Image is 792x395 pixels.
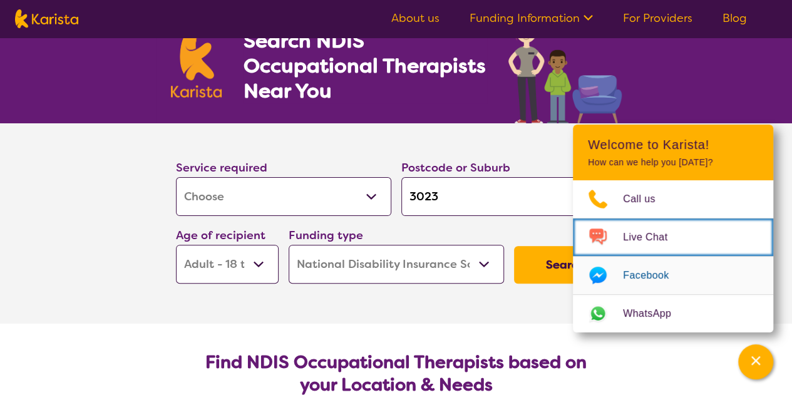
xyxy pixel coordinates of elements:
[176,228,265,243] label: Age of recipient
[171,30,222,98] img: Karista logo
[243,28,486,103] h1: Search NDIS Occupational Therapists Near You
[289,228,363,243] label: Funding type
[470,11,593,26] a: Funding Information
[623,228,682,247] span: Live Chat
[176,160,267,175] label: Service required
[588,157,758,168] p: How can we help you [DATE]?
[573,295,773,332] a: Web link opens in a new tab.
[508,14,622,123] img: occupational-therapy
[401,160,510,175] label: Postcode or Suburb
[723,11,747,26] a: Blog
[573,180,773,332] ul: Choose channel
[514,246,617,284] button: Search
[391,11,440,26] a: About us
[623,304,686,323] span: WhatsApp
[623,11,692,26] a: For Providers
[738,344,773,379] button: Channel Menu
[623,266,684,285] span: Facebook
[588,137,758,152] h2: Welcome to Karista!
[15,9,78,28] img: Karista logo
[573,125,773,332] div: Channel Menu
[401,177,617,216] input: Type
[623,190,671,208] span: Call us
